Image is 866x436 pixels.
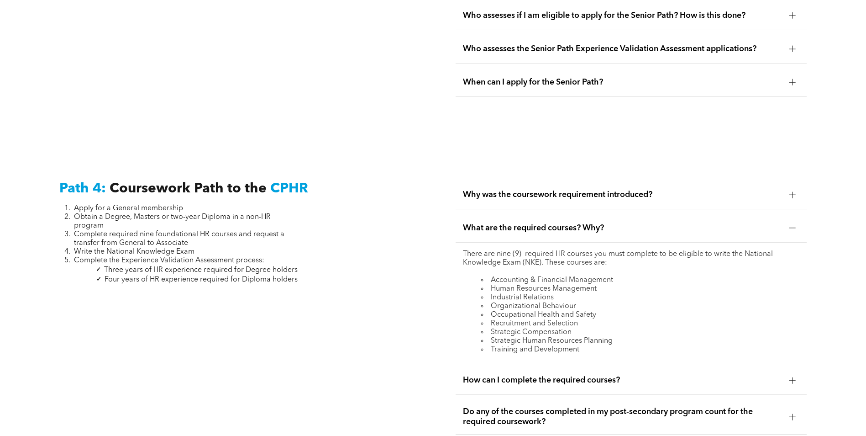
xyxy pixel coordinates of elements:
span: What are the required courses? Why? [463,223,782,233]
li: Strategic Compensation [481,328,799,337]
span: Who assesses if I am eligible to apply for the Senior Path? How is this done? [463,11,782,21]
span: Who assesses the Senior Path Experience Validation Assessment applications? [463,44,782,54]
li: Training and Development [481,346,799,354]
p: There are nine (9) required HR courses you must complete to be eligible to write the National Kno... [463,250,799,267]
li: Accounting & Financial Management [481,276,799,285]
span: How can I complete the required courses? [463,375,782,385]
span: CPHR [270,182,308,196]
span: Do any of the courses completed in my post-secondary program count for the required coursework? [463,407,782,427]
span: Why was the coursework requirement introduced? [463,190,782,200]
li: Industrial Relations [481,293,799,302]
li: Strategic Human Resources Planning [481,337,799,346]
span: Obtain a Degree, Masters or two-year Diploma in a non-HR program [74,213,271,229]
span: Apply for a General membership [74,205,183,212]
span: When can I apply for the Senior Path? [463,77,782,87]
span: Four years of HR experience required for Diploma holders [105,276,298,283]
span: Complete required nine foundational HR courses and request a transfer from General to Associate [74,231,284,247]
span: Coursework Path to the [110,182,267,196]
li: Human Resources Management [481,285,799,293]
li: Occupational Health and Safety [481,311,799,319]
li: Recruitment and Selection [481,319,799,328]
span: Complete the Experience Validation Assessment process: [74,257,264,264]
span: Write the National Knowledge Exam [74,248,194,255]
span: Three years of HR experience required for Degree holders [104,266,298,274]
span: Path 4: [59,182,106,196]
li: Organizational Behaviour [481,302,799,311]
